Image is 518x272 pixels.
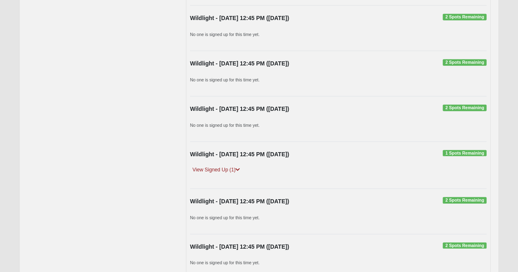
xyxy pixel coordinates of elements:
span: 2 Spots Remaining [443,197,486,204]
small: No one is signed up for this time yet. [190,123,260,128]
small: No one is signed up for this time yet. [190,215,260,220]
strong: Wildlight - [DATE] 12:45 PM ([DATE]) [190,151,289,157]
span: 2 Spots Remaining [443,59,486,66]
small: No one is signed up for this time yet. [190,77,260,82]
strong: Wildlight - [DATE] 12:45 PM ([DATE]) [190,60,289,67]
strong: Wildlight - [DATE] 12:45 PM ([DATE]) [190,106,289,112]
span: 2 Spots Remaining [443,14,486,20]
span: 2 Spots Remaining [443,243,486,249]
span: 2 Spots Remaining [443,105,486,111]
strong: Wildlight - [DATE] 12:45 PM ([DATE]) [190,198,289,205]
small: No one is signed up for this time yet. [190,260,260,265]
strong: Wildlight - [DATE] 12:45 PM ([DATE]) [190,243,289,250]
small: No one is signed up for this time yet. [190,32,260,37]
strong: Wildlight - [DATE] 12:45 PM ([DATE]) [190,15,289,21]
span: 1 Spots Remaining [443,150,486,157]
a: View Signed Up (1) [190,166,242,174]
